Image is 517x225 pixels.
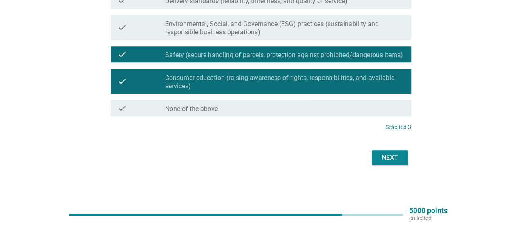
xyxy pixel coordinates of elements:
[165,74,405,90] label: Consumer education (raising awareness of rights, responsibilities, and available services)
[117,49,127,59] i: check
[385,123,411,131] p: Selected 3
[165,20,405,36] label: Environmental, Social, and Governance (ESG) practices (sustainability and responsible business op...
[372,150,408,165] button: Next
[409,207,448,214] p: 5000 points
[378,153,401,163] div: Next
[117,103,127,113] i: check
[117,72,127,90] i: check
[409,214,448,222] p: collected
[165,51,403,59] label: Safety (secure handling of parcels, protection against prohibited/dangerous items)
[117,18,127,36] i: check
[165,105,218,113] label: None of the above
